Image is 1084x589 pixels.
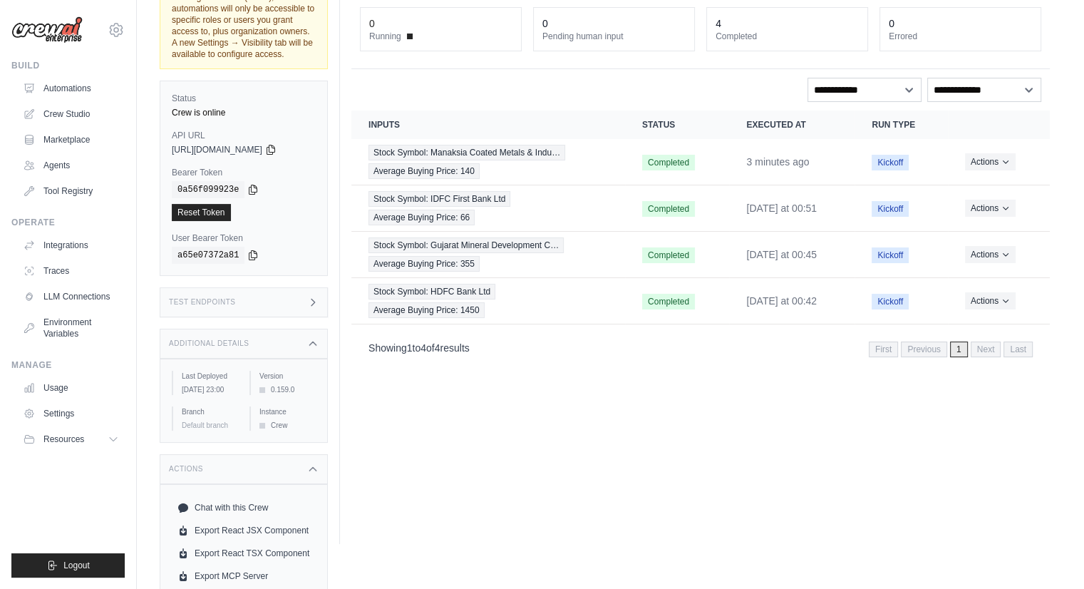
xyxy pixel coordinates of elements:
button: Logout [11,553,125,578]
span: Kickoff [872,247,909,263]
div: 0 [542,16,548,31]
span: Completed [642,294,695,309]
label: Bearer Token [172,167,316,178]
a: Crew Studio [17,103,125,126]
span: Resources [43,434,84,445]
div: 0 [889,16,894,31]
th: Status [625,111,729,139]
section: Crew executions table [351,111,1050,367]
span: Previous [901,342,947,357]
label: Instance [259,406,316,417]
h3: Test Endpoints [169,298,236,307]
div: Crew [259,420,316,431]
img: Logo [11,16,83,43]
span: First [869,342,898,357]
nav: Pagination [869,342,1033,357]
button: Actions for execution [965,200,1016,217]
code: a65e07372a81 [172,247,244,264]
span: Completed [642,247,695,263]
span: Stock Symbol: HDFC Bank Ltd [368,284,495,299]
h3: Actions [169,465,203,473]
span: Next [971,342,1001,357]
label: Last Deployed [182,371,238,381]
a: Settings [17,402,125,425]
span: 4 [435,342,440,354]
div: 0 [369,16,375,31]
span: Stock Symbol: Gujarat Mineral Development C… [368,237,564,253]
time: August 16, 2025 at 00:42 IST [746,295,817,307]
a: Integrations [17,234,125,257]
a: Environment Variables [17,311,125,345]
span: 1 [407,342,413,354]
div: Crew is online [172,107,316,118]
div: 0.159.0 [259,384,316,395]
a: Marketplace [17,128,125,151]
span: Completed [642,201,695,217]
a: Export React TSX Component [172,542,316,565]
span: Kickoff [872,155,909,170]
div: Manage [11,359,125,371]
span: Kickoff [872,201,909,217]
th: Run Type [855,111,947,139]
button: Actions for execution [965,292,1016,309]
a: View execution details for Stock Symbol [368,191,608,225]
a: Traces [17,260,125,282]
span: 1 [950,342,968,357]
p: Showing to of results [368,341,470,355]
span: Stock Symbol: Manaksia Coated Metals & Indu… [368,145,565,160]
a: Chat with this Crew [172,496,316,519]
nav: Pagination [351,330,1050,367]
a: View execution details for Stock Symbol [368,284,608,318]
dt: Completed [716,31,859,42]
a: Agents [17,154,125,177]
code: 0a56f099923e [172,181,244,198]
label: User Bearer Token [172,232,316,244]
span: Stock Symbol: IDFC First Bank Ltd [368,191,510,207]
span: Kickoff [872,294,909,309]
span: Average Buying Price: 355 [368,256,480,272]
a: Reset Token [172,204,231,221]
a: Export React JSX Component [172,519,316,542]
dt: Pending human input [542,31,686,42]
span: Average Buying Price: 140 [368,163,480,179]
a: Usage [17,377,125,399]
label: API URL [172,130,316,141]
span: Average Buying Price: 1450 [368,302,485,318]
th: Executed at [729,111,855,139]
label: Status [172,93,316,104]
time: August 17, 2025 at 13:59 IST [746,156,809,168]
th: Inputs [351,111,625,139]
span: 4 [420,342,426,354]
button: Resources [17,428,125,451]
span: Last [1003,342,1033,357]
span: Default branch [182,421,228,429]
time: August 16, 2025 at 00:51 IST [746,203,817,214]
span: Logout [63,560,90,571]
span: [URL][DOMAIN_NAME] [172,144,262,155]
label: Branch [182,406,238,417]
div: 4 [716,16,721,31]
span: Completed [642,155,695,170]
a: Tool Registry [17,180,125,203]
a: Automations [17,77,125,100]
span: Average Buying Price: 66 [368,210,475,225]
a: View execution details for Stock Symbol [368,237,608,272]
time: August 15, 2025 at 23:00 IST [182,386,224,394]
button: Actions for execution [965,153,1016,170]
a: Export MCP Server [172,565,316,588]
div: Build [11,60,125,71]
a: LLM Connections [17,285,125,308]
div: Operate [11,217,125,228]
dt: Errored [889,31,1032,42]
h3: Additional Details [169,339,249,348]
label: Version [259,371,316,381]
a: View execution details for Stock Symbol [368,145,608,179]
time: August 16, 2025 at 00:45 IST [746,249,817,260]
button: Actions for execution [965,246,1016,263]
span: Running [369,31,401,42]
